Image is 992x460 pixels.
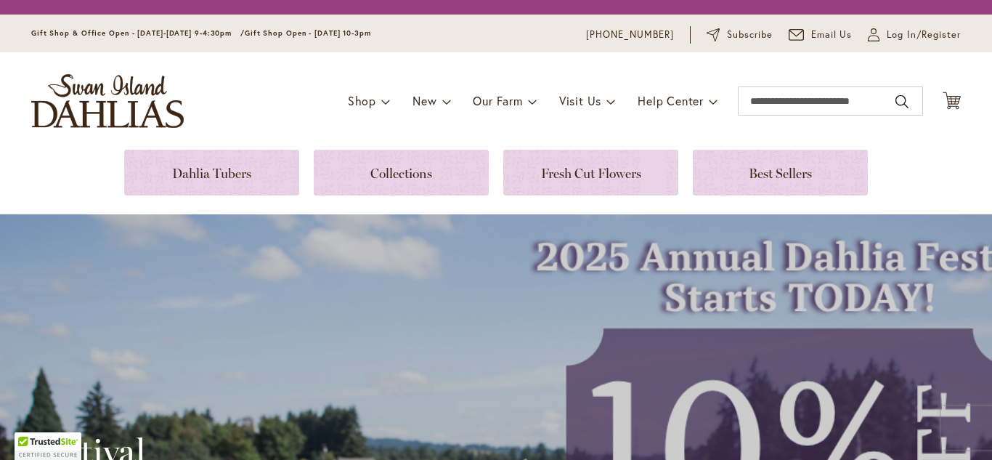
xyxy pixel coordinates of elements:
[887,28,961,42] span: Log In/Register
[895,90,908,113] button: Search
[868,28,961,42] a: Log In/Register
[727,28,773,42] span: Subscribe
[348,93,376,108] span: Shop
[245,28,371,38] span: Gift Shop Open - [DATE] 10-3pm
[31,74,184,128] a: store logo
[789,28,853,42] a: Email Us
[473,93,522,108] span: Our Farm
[559,93,601,108] span: Visit Us
[31,28,245,38] span: Gift Shop & Office Open - [DATE]-[DATE] 9-4:30pm /
[412,93,436,108] span: New
[15,432,81,460] div: TrustedSite Certified
[707,28,773,42] a: Subscribe
[586,28,674,42] a: [PHONE_NUMBER]
[811,28,853,42] span: Email Us
[638,93,704,108] span: Help Center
